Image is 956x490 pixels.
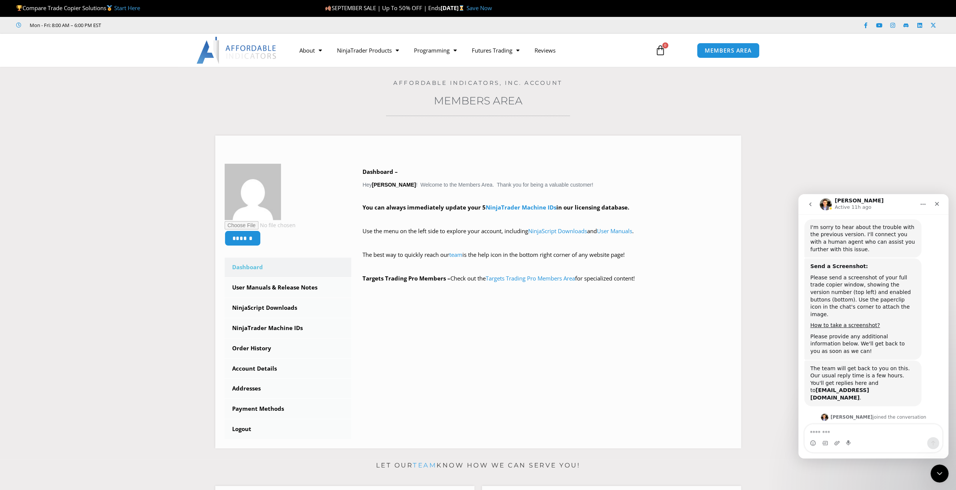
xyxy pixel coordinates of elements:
[705,48,752,53] span: MEMBERS AREA
[225,318,352,338] a: NinjaTrader Machine IDs
[486,274,575,282] a: Targets Trading Pro Members Area
[440,4,466,12] strong: [DATE]
[196,37,277,64] img: LogoAI
[225,399,352,419] a: Payment Methods
[798,194,948,458] iframe: Intercom live chat
[528,227,587,235] a: NinjaScript Downloads
[17,5,22,11] img: 🏆
[362,204,629,211] strong: You can always immediately update your 5 in our licensing database.
[362,167,732,284] div: Hey ! Welcome to the Members Area. Thank you for being a valuable customer!
[597,227,632,235] a: User Manuals
[464,42,527,59] a: Futures Trading
[16,4,140,12] span: Compare Trade Copier Solutions
[225,359,352,378] a: Account Details
[325,4,440,12] span: SEPTEMBER SALE | Up To 50% OFF | Ends
[292,42,329,59] a: About
[486,204,556,211] a: NinjaTrader Machine IDs
[225,164,281,220] img: 5f134d5080cd8606c769c067cdb75d253f8f6419f1c7daba1e0781ed198c4de3
[393,79,563,86] a: Affordable Indicators, Inc. Account
[930,464,948,482] iframe: Intercom live chat
[372,182,416,188] strong: [PERSON_NAME]
[225,379,352,398] a: Addresses
[325,5,331,11] img: 🍂
[466,4,492,12] a: Save Now
[449,251,462,258] a: team
[28,21,101,30] span: Mon - Fri: 8:00 AM – 6:00 PM EST
[329,42,406,59] a: NinjaTrader Products
[406,42,464,59] a: Programming
[434,94,523,107] a: Members Area
[697,43,760,58] a: MEMBERS AREA
[362,250,732,271] p: The best way to quickly reach our is the help icon in the bottom right corner of any website page!
[225,339,352,358] a: Order History
[362,226,732,247] p: Use the menu on the left side to explore your account, including and .
[225,258,352,439] nav: Account pages
[225,258,352,277] a: Dashboard
[107,5,112,11] img: 🥇
[225,298,352,318] a: NinjaScript Downloads
[459,5,464,11] img: ⌛
[662,42,668,48] span: 0
[112,21,224,29] iframe: Customer reviews powered by Trustpilot
[114,4,140,12] a: Start Here
[362,168,398,175] b: Dashboard –
[225,419,352,439] a: Logout
[362,274,450,282] strong: Targets Trading Pro Members –
[292,42,646,59] nav: Menu
[413,461,436,469] a: team
[527,42,563,59] a: Reviews
[362,273,732,284] p: Check out the for specialized content!
[644,39,677,61] a: 0
[215,460,741,472] p: Let our know how we can serve you!
[225,278,352,297] a: User Manuals & Release Notes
